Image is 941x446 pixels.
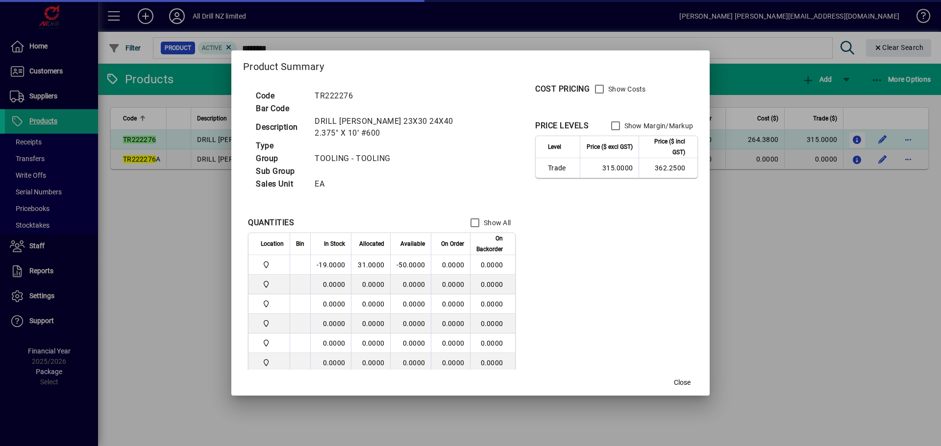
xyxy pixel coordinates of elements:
td: Group [251,152,310,165]
span: Location [261,238,284,249]
div: QUANTITIES [248,217,294,229]
span: Price ($ incl GST) [645,136,685,158]
td: 0.0000 [390,353,431,373]
td: 0.0000 [351,353,390,373]
span: 0.0000 [442,281,465,288]
td: 362.2500 [639,158,697,178]
span: On Order [441,238,464,249]
td: -19.0000 [310,255,351,275]
td: 0.0000 [351,314,390,333]
td: 0.0000 [470,314,515,333]
span: 0.0000 [442,300,465,308]
td: 31.0000 [351,255,390,275]
td: 0.0000 [310,314,351,333]
span: Level [548,141,561,152]
td: 315.0000 [580,158,639,178]
td: EA [310,178,488,190]
td: TR222276 [310,90,488,102]
label: Show Costs [606,84,646,94]
td: 0.0000 [390,333,431,353]
button: Close [667,374,698,392]
td: 0.0000 [470,353,515,373]
td: 0.0000 [470,275,515,294]
span: Bin [296,238,304,249]
td: 0.0000 [310,333,351,353]
td: TOOLING - TOOLING [310,152,488,165]
td: 0.0000 [310,294,351,314]
label: Show All [482,218,511,228]
td: DRILL [PERSON_NAME] 23X30 24X40 2.375" X 10’ #600 [310,115,488,140]
span: Price ($ excl GST) [587,141,633,152]
span: Allocated [359,238,384,249]
span: Close [674,377,691,388]
span: In Stock [324,238,345,249]
td: 0.0000 [390,275,431,294]
td: 0.0000 [390,314,431,333]
td: Bar Code [251,102,310,115]
span: Trade [548,163,574,173]
span: Available [400,238,425,249]
span: 0.0000 [442,359,465,367]
td: 0.0000 [351,294,390,314]
div: COST PRICING [535,83,590,95]
td: 0.0000 [351,275,390,294]
h2: Product Summary [231,50,710,79]
td: 0.0000 [470,333,515,353]
td: 0.0000 [351,333,390,353]
span: 0.0000 [442,339,465,347]
td: Sales Unit [251,178,310,190]
td: 0.0000 [310,353,351,373]
span: 0.0000 [442,320,465,328]
span: On Backorder [476,233,503,255]
td: Code [251,90,310,102]
td: Sub Group [251,165,310,178]
td: 0.0000 [470,294,515,314]
td: -50.0000 [390,255,431,275]
label: Show Margin/Markup [622,121,693,131]
div: PRICE LEVELS [535,120,589,132]
td: 0.0000 [470,255,515,275]
span: 0.0000 [442,261,465,269]
td: 0.0000 [390,294,431,314]
td: Description [251,115,310,140]
td: 0.0000 [310,275,351,294]
td: Type [251,140,310,152]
